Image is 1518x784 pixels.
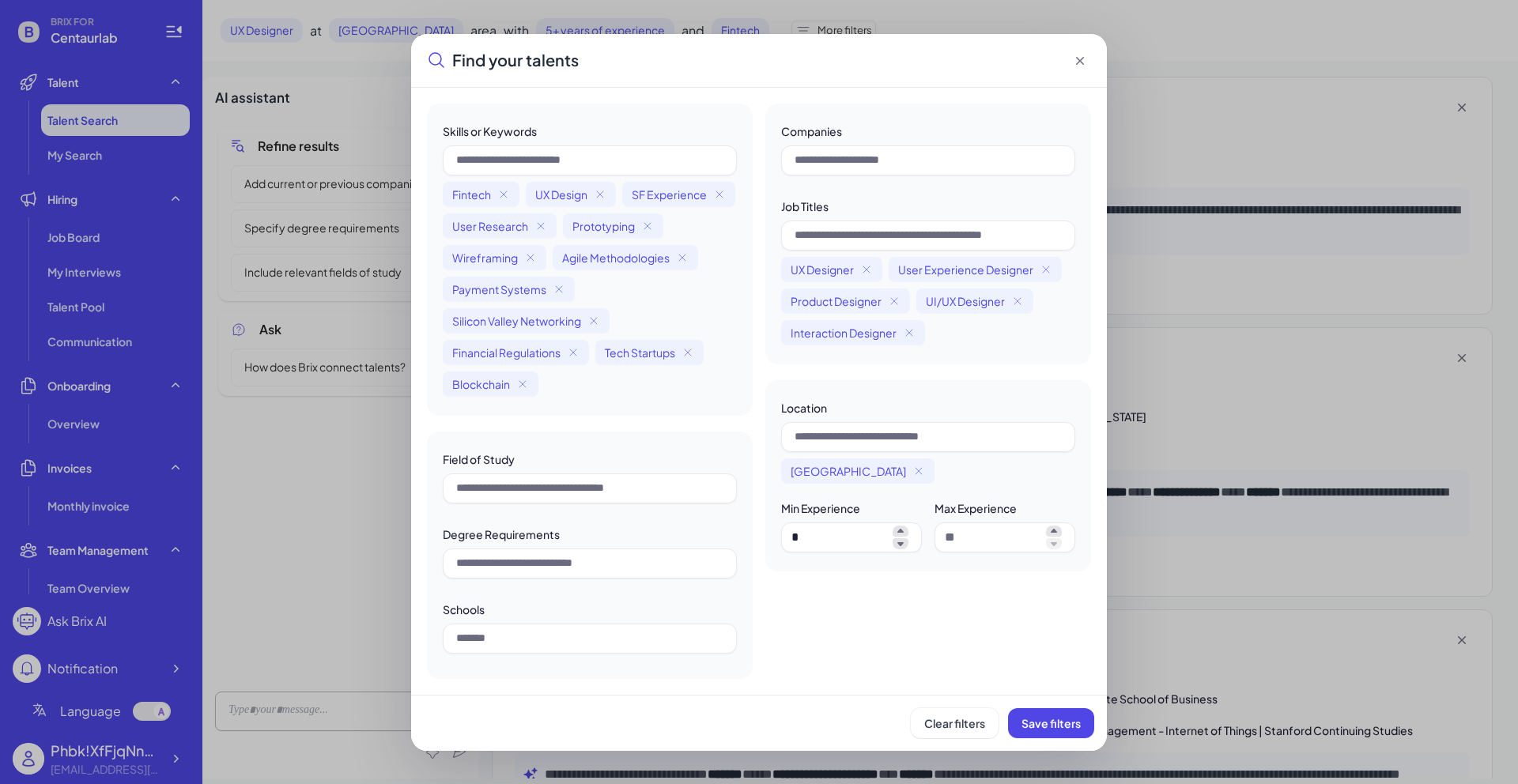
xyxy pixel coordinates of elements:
span: Blockchain [452,376,510,392]
label: Degree Requirements [443,527,560,541]
label: Max Experience [935,501,1017,515]
label: Field of Study [443,452,515,466]
span: Interaction Designer [791,325,897,341]
span: UX Designer [791,262,854,277]
label: Job Titles [781,199,829,213]
span: SF Experience [632,187,707,202]
span: UX Design [535,187,587,202]
button: Save filters [1008,708,1094,738]
span: Prototyping [572,218,635,234]
span: Payment Systems [452,281,546,297]
span: Wireframing [452,250,518,266]
span: Silicon Valley Networking [452,313,581,329]
span: Clear filters [924,716,985,730]
span: Fintech [452,187,491,202]
label: Skills or Keywords [443,124,537,138]
label: Schools [443,602,485,616]
span: Agile Methodologies [562,250,670,266]
span: Tech Startups [605,345,675,360]
span: Save filters [1021,716,1081,730]
span: Product Designer [791,293,882,309]
span: [GEOGRAPHIC_DATA] [791,463,906,479]
span: User Experience Designer [898,262,1033,277]
span: User Research [452,218,528,234]
label: Min Experience [781,501,860,515]
label: Companies [781,124,842,138]
button: Clear filters [911,708,999,738]
span: UI/UX Designer [926,293,1005,309]
span: Financial Regulations [452,345,561,360]
label: Location [781,401,827,415]
div: Find your talents [427,49,579,71]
